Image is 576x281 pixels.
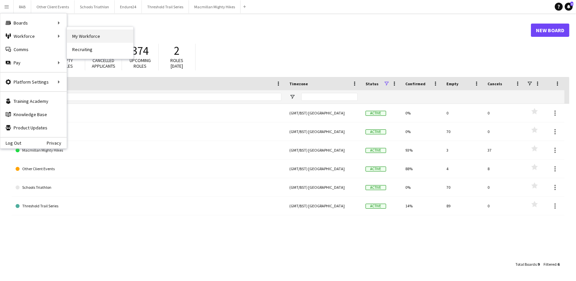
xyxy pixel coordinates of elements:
[115,0,142,13] button: Endure24
[484,160,525,178] div: 8
[538,262,540,267] span: 9
[442,197,484,215] div: 89
[401,104,442,122] div: 0%
[0,121,67,134] a: Product Updates
[47,140,67,146] a: Privacy
[171,57,184,69] span: Roles [DATE]
[366,111,386,116] span: Active
[174,43,180,58] span: 2
[570,2,573,6] span: 3
[289,94,295,100] button: Open Filter Menu
[130,57,151,69] span: Upcoming roles
[401,141,442,159] div: 93%
[442,160,484,178] div: 4
[405,81,426,86] span: Confirmed
[12,25,531,35] h1: Boards
[67,30,133,43] a: My Workforce
[531,24,569,37] a: New Board
[515,258,540,271] div: :
[484,141,525,159] div: 37
[16,197,281,215] a: Threshold Trail Series
[142,0,189,13] button: Threshold Trail Series
[442,122,484,141] div: 70
[484,197,525,215] div: 0
[401,178,442,196] div: 0%
[366,185,386,190] span: Active
[285,160,362,178] div: (GMT/BST) [GEOGRAPHIC_DATA]
[515,262,537,267] span: Total Boards
[285,141,362,159] div: (GMT/BST) [GEOGRAPHIC_DATA]
[0,56,67,69] div: Pay
[366,204,386,209] span: Active
[301,93,358,101] input: Timezone Filter Input
[0,95,67,108] a: Training Academy
[557,262,559,267] span: 6
[16,160,281,178] a: Other Client Events
[132,43,149,58] span: 374
[484,178,525,196] div: 0
[488,81,502,86] span: Cancels
[0,140,21,146] a: Log Out
[16,104,281,122] a: RAB
[446,81,458,86] span: Empty
[366,167,386,172] span: Active
[366,129,386,134] span: Active
[14,0,31,13] button: RAB
[189,0,241,13] button: Macmillan Mighty Hikes
[285,122,362,141] div: (GMT/BST) [GEOGRAPHIC_DATA]
[442,178,484,196] div: 70
[289,81,308,86] span: Timezone
[442,104,484,122] div: 0
[31,0,75,13] button: Other Client Events
[92,57,115,69] span: Cancelled applicants
[16,178,281,197] a: Schools Triathlon
[401,122,442,141] div: 0%
[67,43,133,56] a: Recruiting
[484,104,525,122] div: 0
[544,258,559,271] div: :
[75,0,115,13] button: Schools Triathlon
[16,122,281,141] a: Endure24
[366,81,378,86] span: Status
[285,104,362,122] div: (GMT/BST) [GEOGRAPHIC_DATA]
[565,3,573,11] a: 3
[401,160,442,178] div: 88%
[0,43,67,56] a: Comms
[366,148,386,153] span: Active
[0,30,67,43] div: Workforce
[28,93,281,101] input: Board name Filter Input
[0,108,67,121] a: Knowledge Base
[285,178,362,196] div: (GMT/BST) [GEOGRAPHIC_DATA]
[544,262,556,267] span: Filtered
[401,197,442,215] div: 14%
[442,141,484,159] div: 3
[285,197,362,215] div: (GMT/BST) [GEOGRAPHIC_DATA]
[16,141,281,160] a: Macmillan Mighty Hikes
[484,122,525,141] div: 0
[0,16,67,30] div: Boards
[0,75,67,89] div: Platform Settings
